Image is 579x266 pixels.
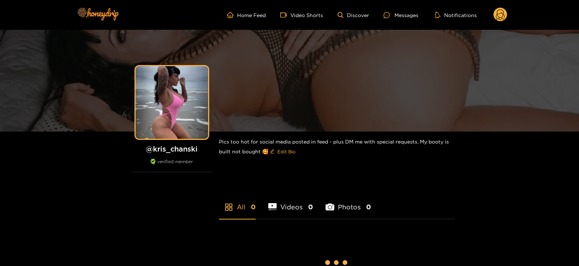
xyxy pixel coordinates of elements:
[280,12,323,18] a: Video Shorts
[268,186,313,219] li: Videos
[326,186,371,219] li: Photos
[251,202,256,211] span: 0
[366,202,371,211] span: 0
[132,144,212,153] h1: @ kris_chanski
[132,159,212,172] div: verified member
[219,132,455,163] div: Pics too hot for social media posted in feed - plus DM me with special requests. My booty is buil...
[224,203,233,211] span: appstore
[268,146,297,157] button: editEdit Bio
[227,12,237,18] span: home
[433,11,479,19] button: Notifications
[384,11,418,19] div: Messages
[277,148,295,155] span: Edit Bio
[270,149,274,154] span: edit
[280,12,290,18] span: video-camera
[308,202,313,211] span: 0
[338,12,369,18] a: Discover
[227,12,266,18] a: Home Feed
[219,186,256,219] li: All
